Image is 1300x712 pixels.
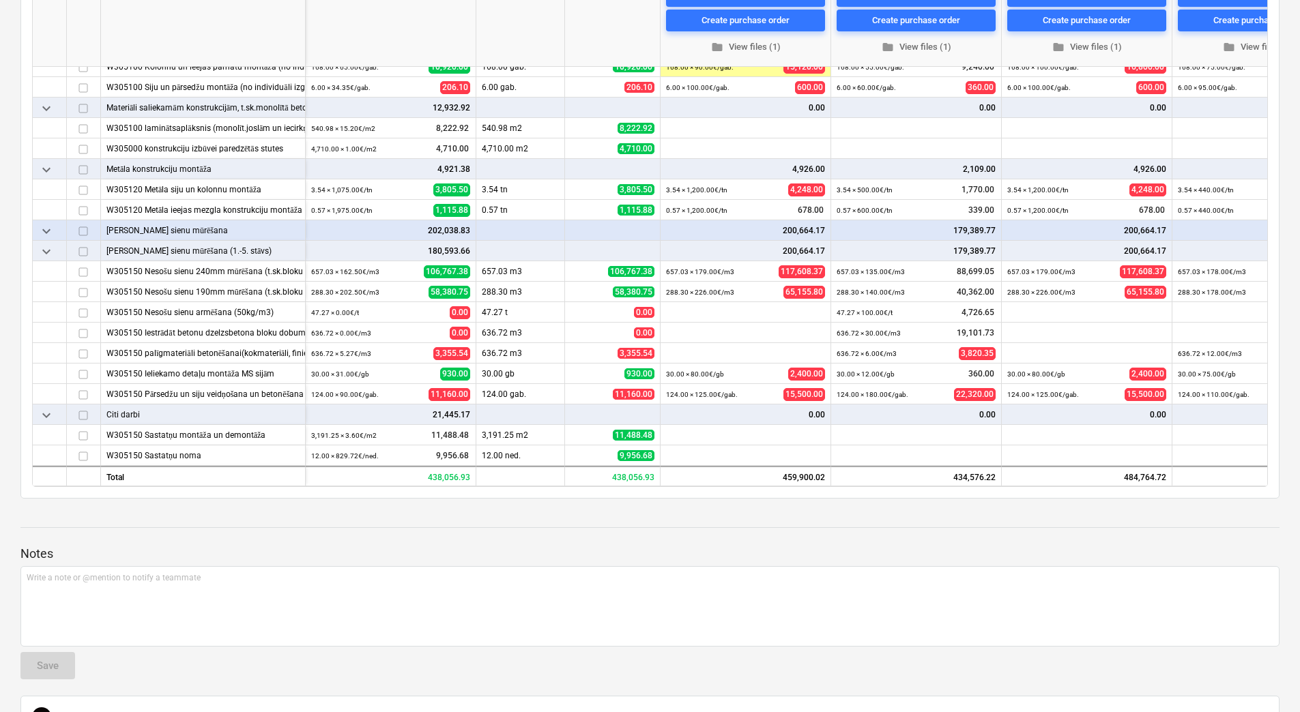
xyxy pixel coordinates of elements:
[1125,387,1166,400] span: 15,500.00
[1007,268,1075,276] small: 657.03 × 179.00€ / m3
[476,323,565,343] div: 636.72 m3
[1232,647,1300,712] div: Chat Widget
[613,389,654,400] span: 11,160.00
[1002,466,1172,486] div: 484,764.72
[38,100,55,116] span: keyboard_arrow_down
[106,445,300,465] div: W305150 Sastatņu noma
[618,348,654,359] span: 3,355.54
[837,10,996,31] button: Create purchase order
[38,406,55,423] span: keyboard_arrow_down
[311,350,371,357] small: 636.72 × 5.27€ / m3
[1125,60,1166,73] span: 16,800.00
[831,466,1002,486] div: 434,576.22
[476,302,565,323] div: 47.27 t
[1178,84,1237,91] small: 6.00 × 95.00€ / gab.
[783,387,825,400] span: 15,500.00
[837,159,996,179] div: 2,109.00
[476,445,565,466] div: 12.00 ned.
[1007,404,1166,425] div: 0.00
[424,265,470,278] span: 106,767.38
[959,346,996,359] span: 3,820.35
[311,98,470,118] div: 12,932.92
[311,391,379,398] small: 124.00 × 90.00€ / gab.
[565,466,661,486] div: 438,056.93
[1007,241,1166,261] div: 200,664.17
[106,261,300,281] div: W305150 Nesošu sienu 240mm mūrēšana (t.sk.bloku pārsedzes, instrumenti 10EUR/m3)
[311,404,470,425] div: 21,445.17
[476,364,565,384] div: 30.00 gb
[666,37,825,58] button: View files (1)
[1007,159,1166,179] div: 4,926.00
[666,404,825,425] div: 0.00
[311,241,470,261] div: 180,593.66
[311,159,470,179] div: 4,921.38
[106,343,300,363] div: W305150 palīgmateriāli betonēšanai(kokmateriāli, finieris u.c.) un stiegrošanai(distanceri, stiep...
[1007,391,1079,398] small: 124.00 × 125.00€ / gab.
[311,63,379,71] small: 168.00 × 65.00€ / gab.
[311,125,375,132] small: 540.98 × 15.20€ / m2
[1178,207,1234,214] small: 0.57 × 440.00€ / tn
[1007,84,1071,91] small: 6.00 × 100.00€ / gab.
[624,368,654,379] span: 930.00
[666,10,825,31] button: Create purchase order
[837,391,908,398] small: 124.00 × 180.00€ / gab.
[837,350,897,357] small: 636.72 × 6.00€ / m3
[311,145,377,153] small: 4,710.00 × 1.00€ / m2
[38,222,55,239] span: keyboard_arrow_down
[837,241,996,261] div: 179,389.77
[837,207,893,214] small: 0.57 × 600.00€ / tn
[954,387,996,400] span: 22,320.00
[20,546,1280,562] p: Notes
[306,466,476,486] div: 438,056.93
[1178,370,1236,378] small: 30.00 × 75.00€ / gb
[311,452,379,460] small: 12.00 × 829.72€ / ned.
[783,285,825,298] span: 65,155.80
[433,183,470,196] span: 3,805.50
[1007,186,1069,194] small: 3.54 × 1,200.00€ / tn
[106,364,300,383] div: W305150 Ieliekamo detaļu montāža MS sijām
[430,429,470,441] span: 11,488.48
[837,37,996,58] button: View files (1)
[666,268,734,276] small: 657.03 × 179.00€ / m3
[1178,391,1250,398] small: 124.00 × 110.00€ / gab.
[433,203,470,216] span: 1,115.88
[476,384,565,404] div: 124.00 gab.
[311,329,371,337] small: 636.72 × 0.00€ / m3
[666,207,727,214] small: 0.57 × 1,200.00€ / tn
[624,82,654,93] span: 206.10
[837,220,996,241] div: 179,389.77
[842,40,990,55] span: View files (1)
[311,84,371,91] small: 6.00 × 34.35€ / gab.
[1129,183,1166,196] span: 4,248.00
[613,286,654,297] span: 58,380.75
[955,327,996,338] span: 19,101.73
[1007,98,1166,118] div: 0.00
[311,186,373,194] small: 3.54 × 1,075.00€ / tn
[837,63,904,71] small: 168.00 × 55.00€ / gab.
[106,77,300,97] div: W305100 Siju un pārsedžu montāža (no individuāli izgatavotiem saliekamā dzelzsbetona elementiem)
[1007,220,1166,241] div: 200,664.17
[433,346,470,359] span: 3,355.54
[837,329,901,337] small: 636.72 × 30.00€ / m3
[1120,265,1166,278] span: 117,608.37
[429,285,470,298] span: 58,380.75
[1052,41,1065,53] span: folder
[960,61,996,72] span: 9,240.00
[779,265,825,278] span: 117,608.37
[476,200,565,220] div: 0.57 tn
[837,186,893,194] small: 3.54 × 500.00€ / tn
[1178,186,1234,194] small: 3.54 × 440.00€ / tn
[666,63,734,71] small: 168.00 × 90.00€ / gab.
[960,306,996,318] span: 4,726.65
[711,41,723,53] span: folder
[106,302,300,322] div: W305150 Nesošu sienu armēšana (50kg/m3)
[666,391,738,398] small: 124.00 × 125.00€ / gab.
[429,387,470,400] span: 11,160.00
[1136,80,1166,93] span: 600.00
[955,265,996,277] span: 88,699.05
[1178,63,1245,71] small: 168.00 × 75.00€ / gab.
[666,186,727,194] small: 3.54 × 1,200.00€ / tn
[1129,367,1166,380] span: 2,400.00
[795,80,825,93] span: 600.00
[106,138,300,158] div: W305000 konstrukciju izbūvei paredzētās stutes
